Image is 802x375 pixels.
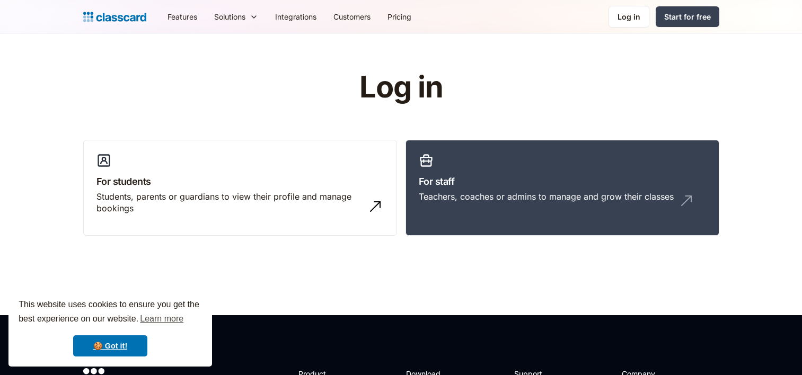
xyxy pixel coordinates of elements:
div: Students, parents or guardians to view their profile and manage bookings [96,191,363,215]
h1: Log in [233,71,569,104]
div: cookieconsent [8,288,212,367]
a: Pricing [379,5,420,29]
div: Solutions [206,5,267,29]
a: Integrations [267,5,325,29]
a: Features [159,5,206,29]
a: For staffTeachers, coaches or admins to manage and grow their classes [406,140,719,236]
a: For studentsStudents, parents or guardians to view their profile and manage bookings [83,140,397,236]
a: Start for free [656,6,719,27]
a: Customers [325,5,379,29]
div: Teachers, coaches or admins to manage and grow their classes [419,191,674,202]
a: dismiss cookie message [73,335,147,356]
div: Log in [618,11,640,22]
div: Start for free [664,11,711,22]
a: learn more about cookies [138,311,185,327]
a: home [83,10,146,24]
span: This website uses cookies to ensure you get the best experience on our website. [19,298,202,327]
div: Solutions [214,11,245,22]
h3: For students [96,174,384,189]
h3: For staff [419,174,706,189]
a: Log in [609,6,649,28]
